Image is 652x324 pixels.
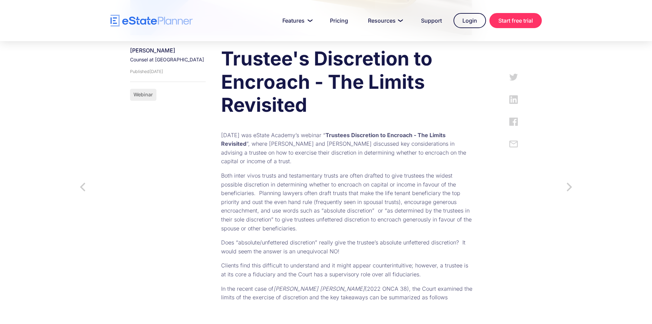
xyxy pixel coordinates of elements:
a: home [111,15,193,27]
a: Start free trial [489,13,542,28]
p: Clients find this difficult to understand and it might appear counterintuitive; however, a truste... [221,261,472,279]
p: [DATE] was eState Academy’s webinar “ ”, where [PERSON_NAME] and [PERSON_NAME] discussed key cons... [221,131,472,166]
a: Resources [360,14,409,27]
div: Webinar [133,92,153,97]
a: Support [413,14,450,27]
div: [PERSON_NAME] [130,47,204,54]
a: Pricing [322,14,356,27]
div: [DATE] [150,69,163,74]
div: Published [130,69,150,74]
a: Features [274,14,318,27]
p: ‍ [221,308,472,316]
strong: Trustee's Discretion to Encroach - The Limits Revisited [221,47,432,116]
div: Counsel at [GEOGRAPHIC_DATA] [130,56,204,63]
p: Both inter vivos trusts and testamentary trusts are often drafted to give trustees the widest pos... [221,171,472,233]
p: ‍ [221,117,472,125]
strong: Trustees Discretion to Encroach - The Limits Revisited [221,132,446,147]
p: In the recent case of (2022 ONCA 38), the Court examined the limits of the exercise of discretion... [221,285,472,302]
em: [PERSON_NAME] [PERSON_NAME] [273,285,365,292]
p: Does “absolute/unfettered discretion” really give the trustee’s absolute unfettered discretion? I... [221,238,472,256]
a: Login [453,13,486,28]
